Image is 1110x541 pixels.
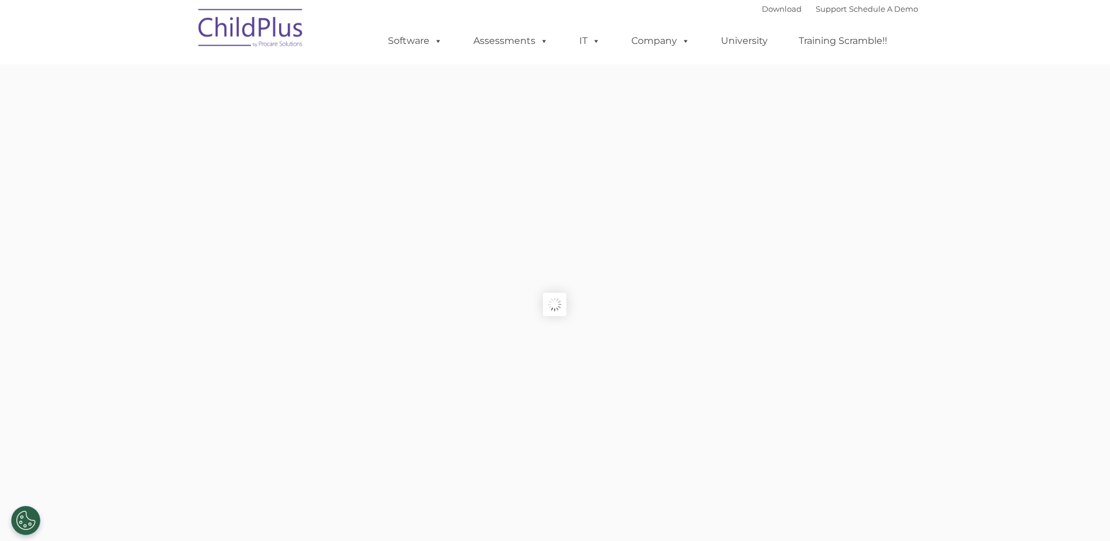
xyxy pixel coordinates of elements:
[568,29,612,53] a: IT
[193,1,310,59] img: ChildPlus by Procare Solutions
[620,29,702,53] a: Company
[762,4,918,13] font: |
[849,4,918,13] a: Schedule A Demo
[462,29,560,53] a: Assessments
[11,506,40,535] button: Cookies Settings
[709,29,779,53] a: University
[376,29,454,53] a: Software
[787,29,899,53] a: Training Scramble!!
[762,4,802,13] a: Download
[816,4,847,13] a: Support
